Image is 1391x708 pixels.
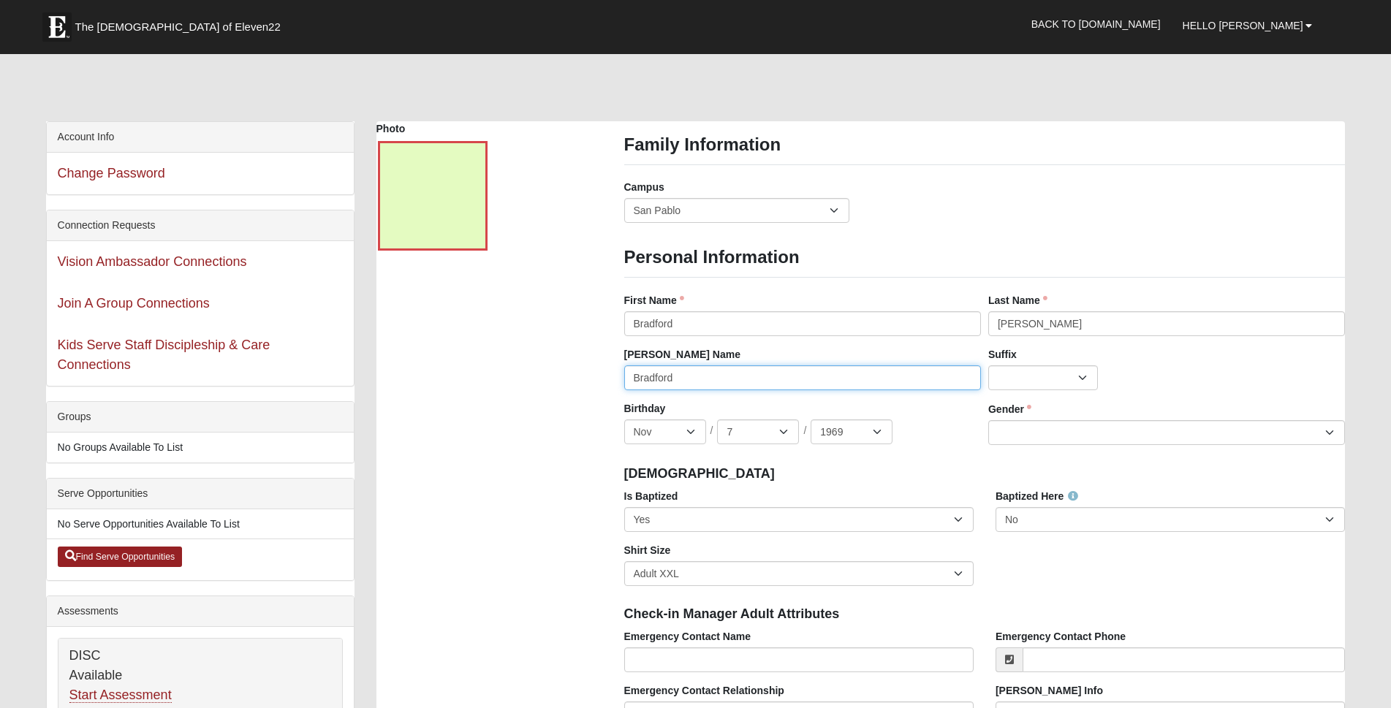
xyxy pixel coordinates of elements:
a: Vision Ambassador Connections [58,254,247,269]
span: / [710,423,713,439]
div: Groups [47,402,354,433]
div: Account Info [47,122,354,153]
label: Birthday [624,401,666,416]
label: Last Name [988,293,1047,308]
img: Eleven22 logo [42,12,72,42]
h3: Family Information [624,134,1346,156]
label: Photo [376,121,406,136]
li: No Groups Available To List [47,433,354,463]
label: [PERSON_NAME] Info [996,683,1103,698]
a: Change Password [58,166,165,180]
a: Kids Serve Staff Discipleship & Care Connections [58,338,270,372]
label: Suffix [988,347,1017,362]
label: Gender [988,402,1031,416]
label: Baptized Here [996,489,1078,503]
div: Serve Opportunities [47,479,354,509]
h4: Check-in Manager Adult Attributes [624,606,1346,623]
li: No Serve Opportunities Available To List [47,509,354,539]
label: First Name [624,293,684,308]
a: Find Serve Opportunities [58,547,183,567]
div: Assessments [47,596,354,627]
a: Join A Group Connections [58,296,210,311]
h4: [DEMOGRAPHIC_DATA] [624,466,1346,482]
a: Hello [PERSON_NAME] [1172,7,1324,44]
label: Shirt Size [624,543,671,557]
span: The [DEMOGRAPHIC_DATA] of Eleven22 [75,20,281,34]
label: Emergency Contact Name [624,629,751,644]
label: Is Baptized [624,489,678,503]
label: [PERSON_NAME] Name [624,347,740,362]
span: / [803,423,806,439]
label: Campus [624,180,664,194]
label: Emergency Contact Relationship [624,683,784,698]
a: The [DEMOGRAPHIC_DATA] of Eleven22 [35,5,327,42]
span: Hello [PERSON_NAME] [1183,20,1303,31]
div: Connection Requests [47,210,354,241]
a: Start Assessment [69,688,172,703]
h3: Personal Information [624,247,1346,268]
a: Back to [DOMAIN_NAME] [1020,6,1172,42]
label: Emergency Contact Phone [996,629,1126,644]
